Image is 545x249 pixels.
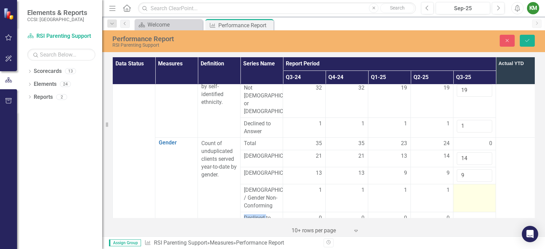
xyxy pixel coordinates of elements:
span: Declined to Answer [244,120,279,136]
span: 0 [489,140,492,147]
span: 1 [361,186,364,194]
span: 21 [316,152,322,160]
a: RSI Parenting Support [27,32,95,40]
span: 1 [319,120,322,128]
a: Measures [210,239,233,246]
div: Welcome [147,20,201,29]
span: 19 [443,84,450,92]
span: 1 [404,186,407,194]
span: 0 [319,214,322,222]
p: Count of unduplicated clients served year-to-date by gender. [201,140,237,178]
div: Performance Report [236,239,284,246]
button: Sep-25 [436,2,490,14]
span: 32 [358,84,364,92]
span: 21 [358,152,364,160]
span: [DEMOGRAPHIC_DATA] / Gender Non-Conforming [244,186,279,210]
input: Search ClearPoint... [138,2,416,14]
button: KM [527,2,539,14]
a: Gender [159,140,194,146]
span: Elements & Reports [27,9,87,17]
span: 0 [361,214,364,222]
div: Performance Report [218,21,272,30]
span: 1 [361,120,364,128]
span: [DEMOGRAPHIC_DATA] [244,152,279,160]
button: Search [380,3,414,13]
span: 13 [316,169,322,177]
span: 24 [443,140,450,147]
span: 35 [358,140,364,147]
span: 9 [404,169,407,177]
span: Assign Group [109,239,141,246]
span: 35 [316,140,322,147]
span: 23 [401,140,407,147]
a: Welcome [136,20,201,29]
span: 0 [447,214,450,222]
a: Scorecards [34,67,62,75]
span: 13 [401,152,407,160]
span: [DEMOGRAPHIC_DATA] [244,169,279,177]
span: 1 [404,120,407,128]
span: 1 [319,186,322,194]
div: » » [144,239,318,247]
span: Search [390,5,405,11]
span: 9 [447,169,450,177]
span: 1 [447,186,450,194]
a: Reports [34,93,53,101]
span: 32 [316,84,322,92]
span: 19 [401,84,407,92]
div: Performance Report [112,35,347,43]
span: Not [DEMOGRAPHIC_DATA] or [DEMOGRAPHIC_DATA] [244,84,279,115]
small: CCSI: [GEOGRAPHIC_DATA] [27,17,87,22]
div: Open Intercom Messenger [522,226,538,242]
span: Total [244,140,279,147]
img: ClearPoint Strategy [3,8,15,20]
div: 13 [65,68,76,74]
div: 2 [56,94,67,100]
div: RSI Parenting Support [112,43,347,48]
div: 24 [60,81,71,87]
input: Search Below... [27,49,95,61]
span: 13 [358,169,364,177]
a: RSI Parenting Support [154,239,207,246]
span: Declined to Answer [244,214,279,230]
span: 1 [447,120,450,128]
div: Sep-25 [438,4,488,13]
span: 14 [443,152,450,160]
span: 0 [404,214,407,222]
a: Elements [34,80,57,88]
